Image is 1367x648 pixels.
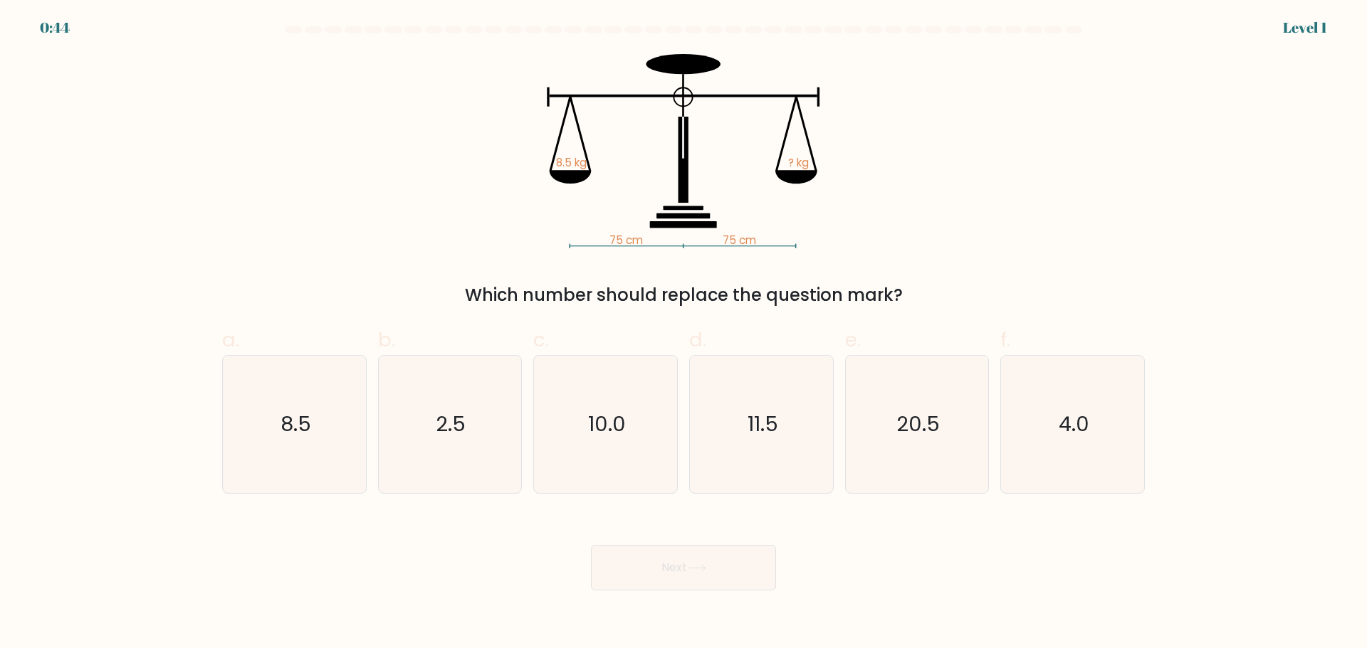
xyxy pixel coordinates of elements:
span: a. [222,326,239,354]
button: Next [591,545,776,590]
span: b. [378,326,395,354]
text: 10.0 [588,410,626,438]
span: d. [689,326,706,354]
text: 2.5 [436,410,466,438]
div: Level 1 [1283,17,1327,38]
text: 4.0 [1059,410,1089,438]
span: c. [533,326,549,354]
tspan: 8.5 kg [556,156,587,171]
tspan: ? kg [788,156,809,171]
text: 8.5 [281,410,311,438]
div: 0:44 [40,17,70,38]
div: Which number should replace the question mark? [231,282,1136,308]
tspan: 75 cm [609,233,643,248]
tspan: 75 cm [723,233,757,248]
span: f. [1000,326,1010,354]
text: 20.5 [896,410,940,438]
span: e. [845,326,861,354]
text: 11.5 [748,410,778,438]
